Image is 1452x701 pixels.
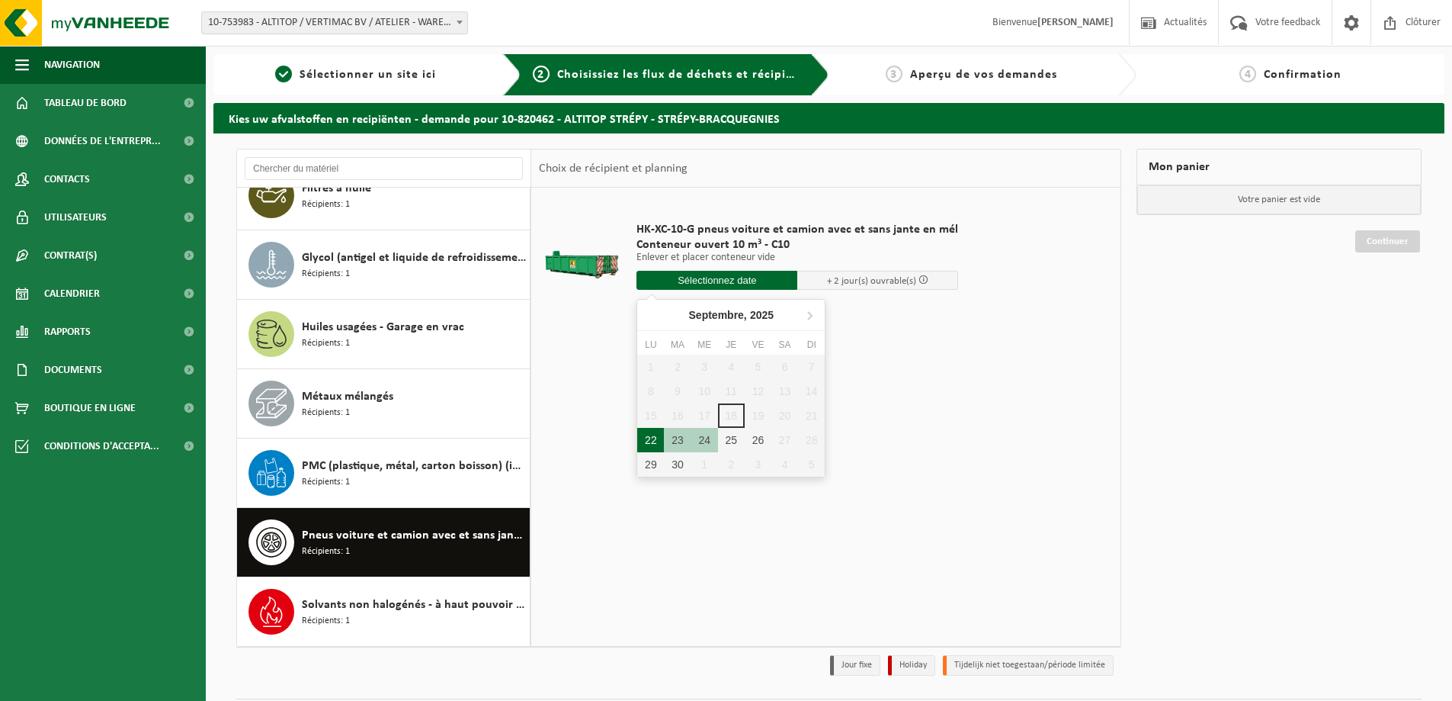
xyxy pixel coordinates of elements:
li: Jour fixe [830,655,880,676]
span: Rapports [44,313,91,351]
div: 1 [691,452,718,477]
span: Utilisateurs [44,198,107,236]
span: Contacts [44,160,90,198]
strong: [PERSON_NAME] [1037,17,1114,28]
input: Sélectionnez date [636,271,797,290]
span: Navigation [44,46,100,84]
div: 23 [664,428,691,452]
span: Récipients: 1 [302,614,350,629]
span: Contrat(s) [44,236,97,275]
span: Filtres à huile [302,179,371,198]
button: Métaux mélangés Récipients: 1 [237,369,530,439]
button: Filtres à huile Récipients: 1 [237,161,530,230]
span: Choisissiez les flux de déchets et récipients [557,69,811,81]
span: 3 [886,66,902,82]
span: Récipients: 1 [302,198,350,212]
span: Boutique en ligne [44,389,136,427]
div: Choix de récipient et planning [531,150,695,188]
span: Glycol (antigel et liquide de refroidissement) in 200l [302,249,526,267]
span: Récipients: 1 [302,336,350,351]
span: 4 [1239,66,1256,82]
div: 22 [637,428,664,452]
div: Mon panier [1136,149,1422,185]
div: 24 [691,428,718,452]
button: PMC (plastique, métal, carton boisson) (industriel) Récipients: 1 [237,439,530,508]
span: Récipients: 1 [302,475,350,490]
button: Solvants non halogénés - à haut pouvoir calorifique en fût 200L Récipients: 1 [237,577,530,646]
li: Holiday [888,655,935,676]
div: 29 [637,452,664,477]
span: 2 [533,66,550,82]
div: Sa [771,337,798,352]
div: 30 [664,452,691,477]
span: Solvants non halogénés - à haut pouvoir calorifique en fût 200L [302,596,526,614]
div: Je [718,337,745,352]
span: Conteneur ouvert 10 m³ - C10 [636,237,958,252]
span: Calendrier [44,275,100,313]
div: Lu [637,337,664,352]
div: 26 [745,428,771,452]
span: HK-XC-10-G pneus voiture et camion avec et sans jante en mél [636,222,958,237]
div: 25 [718,428,745,452]
span: + 2 jour(s) ouvrable(s) [827,276,916,286]
span: Sélectionner un site ici [300,69,436,81]
i: 2025 [750,310,774,320]
a: Continuer [1355,230,1420,252]
span: Récipients: 1 [302,545,350,559]
span: Confirmation [1264,69,1341,81]
span: 10-753983 - ALTITOP / VERTIMAC BV / ATELIER - WAREGEM [201,11,468,34]
input: Chercher du matériel [245,157,523,180]
span: 1 [275,66,292,82]
span: Aperçu de vos demandes [910,69,1057,81]
div: 3 [745,452,771,477]
span: Récipients: 1 [302,267,350,281]
span: Conditions d'accepta... [44,427,159,465]
button: Pneus voiture et camion avec et sans jante en mélange Récipients: 1 [237,508,530,577]
div: Septembre, [683,303,780,327]
div: Ve [745,337,771,352]
div: 2 [718,452,745,477]
span: Documents [44,351,102,389]
span: PMC (plastique, métal, carton boisson) (industriel) [302,457,526,475]
span: 10-753983 - ALTITOP / VERTIMAC BV / ATELIER - WAREGEM [202,12,467,34]
a: 1Sélectionner un site ici [221,66,491,84]
li: Tijdelijk niet toegestaan/période limitée [943,655,1114,676]
h2: Kies uw afvalstoffen en recipiënten - demande pour 10-820462 - ALTITOP STRÉPY - STRÉPY-BRACQUEGNIES [213,103,1444,133]
div: Ma [664,337,691,352]
p: Enlever et placer conteneur vide [636,252,958,263]
button: Glycol (antigel et liquide de refroidissement) in 200l Récipients: 1 [237,230,530,300]
span: Pneus voiture et camion avec et sans jante en mélange [302,526,526,545]
p: Votre panier est vide [1137,185,1421,214]
button: Huiles usagées - Garage en vrac Récipients: 1 [237,300,530,369]
span: Métaux mélangés [302,387,393,406]
span: Données de l'entrepr... [44,122,161,160]
div: Di [798,337,825,352]
span: Récipients: 1 [302,406,350,420]
span: Tableau de bord [44,84,127,122]
span: Huiles usagées - Garage en vrac [302,318,464,336]
div: Me [691,337,718,352]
